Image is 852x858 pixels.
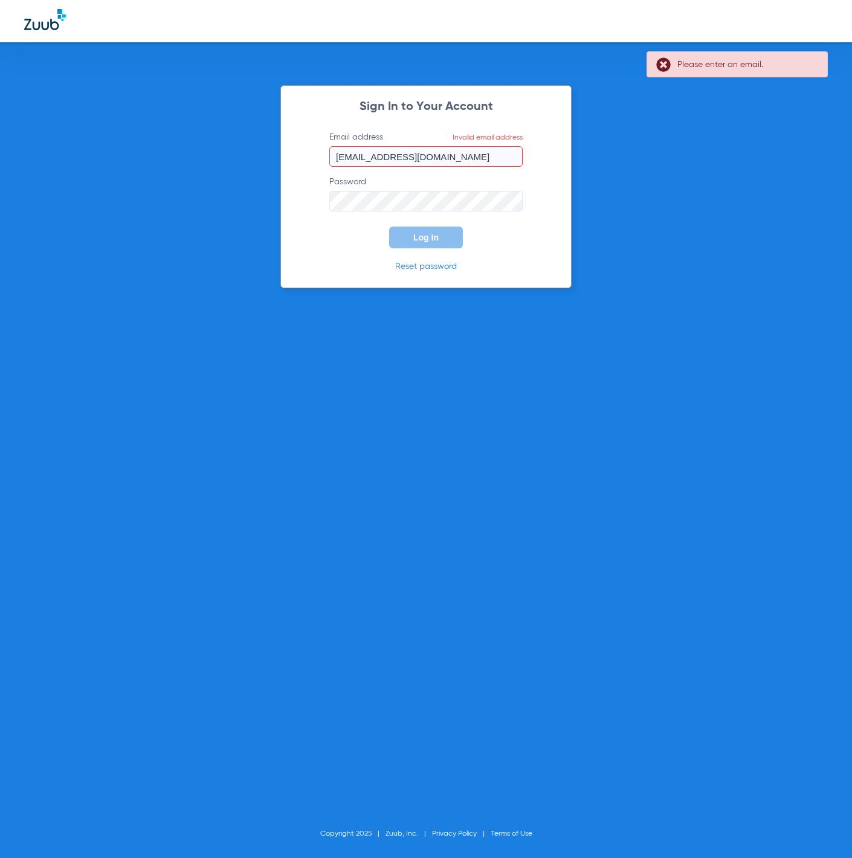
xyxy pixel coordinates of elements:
label: Password [329,176,523,211]
a: Terms of Use [491,830,532,837]
a: Reset password [395,262,457,271]
label: Email address [329,131,523,167]
input: Password [329,191,523,211]
a: Privacy Policy [432,830,477,837]
h2: Sign In to Your Account [311,101,541,113]
img: Zuub Logo [24,9,66,30]
li: Copyright 2025 [320,828,386,840]
div: Please enter an email. [677,59,817,71]
input: Email addressInvalid email address [329,146,523,167]
li: Zuub, Inc. [386,828,432,840]
span: Invalid email address [453,134,523,141]
button: Log In [389,227,463,248]
span: Log In [413,233,439,242]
